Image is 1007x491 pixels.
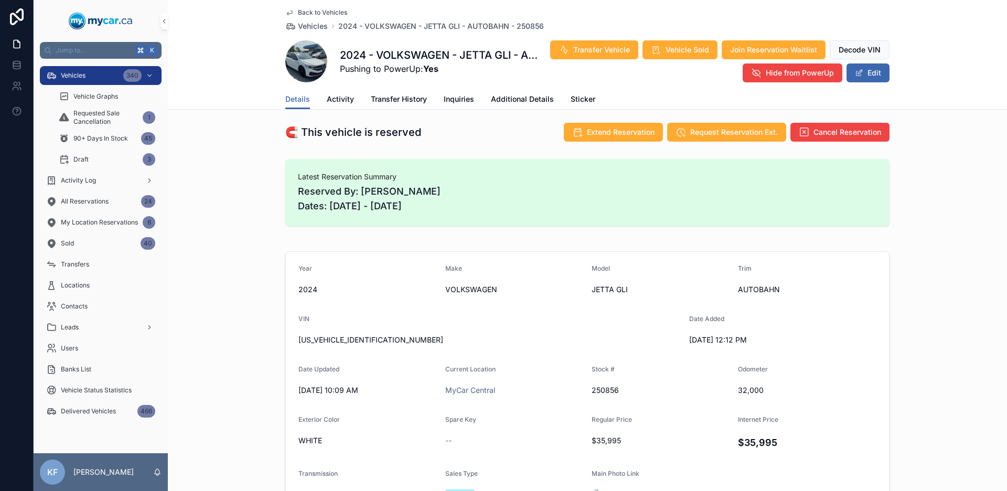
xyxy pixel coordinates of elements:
[61,386,132,394] span: Vehicle Status Statistics
[40,381,162,400] a: Vehicle Status Statistics
[61,344,78,353] span: Users
[40,297,162,316] a: Contacts
[340,48,541,62] h1: 2024 - VOLKSWAGEN - JETTA GLI - AUTOBAHN - 250856
[73,109,138,126] span: Requested Sale Cancellation
[445,469,478,477] span: Sales Type
[592,415,632,423] span: Regular Price
[592,385,730,396] span: 250856
[839,45,881,55] span: Decode VIN
[444,94,474,104] span: Inquiries
[52,150,162,169] a: Draft3
[491,90,554,111] a: Additional Details
[830,40,890,59] button: Decode VIN
[298,264,312,272] span: Year
[722,40,826,59] button: Join Reservation Waitlist
[298,315,309,323] span: VIN
[298,415,340,423] span: Exterior Color
[550,40,638,59] button: Transfer Vehicle
[40,213,162,232] a: My Location Reservations8
[40,66,162,85] a: Vehicles340
[52,108,162,127] a: Requested Sale Cancellation1
[738,385,876,396] span: 32,000
[61,260,89,269] span: Transfers
[40,360,162,379] a: Banks List
[587,127,655,137] span: Extend Reservation
[52,87,162,106] a: Vehicle Graphs
[56,46,131,55] span: Jump to...
[143,216,155,229] div: 8
[61,71,85,80] span: Vehicles
[298,365,339,373] span: Date Updated
[143,153,155,166] div: 3
[298,335,681,345] span: [US_VEHICLE_IDENTIFICATION_NUMBER]
[743,63,842,82] button: Hide from PowerUp
[73,467,134,477] p: [PERSON_NAME]
[40,255,162,274] a: Transfers
[690,127,778,137] span: Request Reservation Ext.
[338,21,544,31] a: 2024 - VOLKSWAGEN - JETTA GLI - AUTOBAHN - 250856
[592,365,615,373] span: Stock #
[445,415,476,423] span: Spare Key
[40,234,162,253] a: Sold40
[61,407,116,415] span: Delivered Vehicles
[371,90,427,111] a: Transfer History
[298,284,437,295] span: 2024
[285,94,310,104] span: Details
[491,94,554,104] span: Additional Details
[298,385,437,396] span: [DATE] 10:09 AM
[40,402,162,421] a: Delivered Vehicles466
[61,323,79,332] span: Leads
[143,111,155,124] div: 1
[285,90,310,110] a: Details
[47,466,58,478] span: KF
[34,59,168,434] div: scrollable content
[445,284,584,295] span: VOLKSWAGEN
[137,405,155,418] div: 466
[298,435,437,446] span: WHITE
[790,123,890,142] button: Cancel Reservation
[445,435,452,446] span: --
[340,62,541,75] span: Pushing to PowerUp:
[738,415,778,423] span: Internet Price
[73,92,118,101] span: Vehicle Graphs
[298,21,328,31] span: Vehicles
[40,192,162,211] a: All Reservations24
[730,45,817,55] span: Join Reservation Waitlist
[573,45,630,55] span: Transfer Vehicle
[738,284,876,295] span: AUTOBAHN
[285,125,421,140] h1: 🧲 This vehicle is reserved
[327,90,354,111] a: Activity
[642,40,717,59] button: Vehicle Sold
[298,469,338,477] span: Transmission
[40,318,162,337] a: Leads
[61,281,90,290] span: Locations
[571,94,595,104] span: Sticker
[40,171,162,190] a: Activity Log
[141,237,155,250] div: 40
[52,129,162,148] a: 90+ Days In Stock45
[445,264,462,272] span: Make
[689,315,724,323] span: Date Added
[298,184,877,214] span: Reserved By: [PERSON_NAME] Dates: [DATE] - [DATE]
[40,42,162,59] button: Jump to...K
[298,172,877,182] span: Latest Reservation Summary
[285,8,347,17] a: Back to Vehicles
[423,63,438,74] strong: Yes
[141,132,155,145] div: 45
[61,302,88,311] span: Contacts
[592,284,730,295] span: JETTA GLI
[123,69,142,82] div: 340
[689,335,828,345] span: [DATE] 12:12 PM
[445,365,496,373] span: Current Location
[847,63,890,82] button: Edit
[738,264,752,272] span: Trim
[73,155,89,164] span: Draft
[766,68,834,78] span: Hide from PowerUp
[738,365,768,373] span: Odometer
[445,385,495,396] span: MyCar Central
[813,127,881,137] span: Cancel Reservation
[40,339,162,358] a: Users
[564,123,663,142] button: Extend Reservation
[592,435,730,446] span: $35,995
